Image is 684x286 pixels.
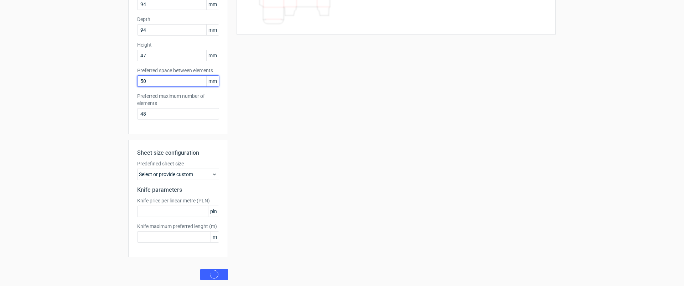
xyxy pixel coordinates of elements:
[137,16,219,23] label: Depth
[137,186,219,194] h2: Knife parameters
[137,169,219,180] div: Select or provide custom
[211,232,219,242] span: m
[206,76,219,86] span: mm
[137,41,219,48] label: Height
[137,197,219,204] label: Knife price per linear metre (PLN)
[206,50,219,61] span: mm
[208,206,219,217] span: pln
[206,25,219,35] span: mm
[137,160,219,167] label: Predefined sheet size
[137,223,219,230] label: Knife maximum preferred lenght (m)
[137,92,219,107] label: Preferred maximum number of elements
[137,149,219,157] h2: Sheet size configuration
[137,67,219,74] label: Preferred space between elements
